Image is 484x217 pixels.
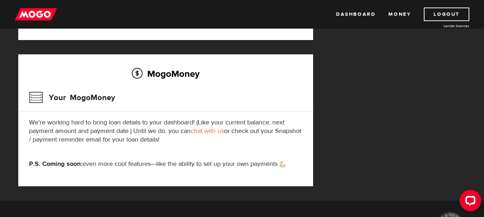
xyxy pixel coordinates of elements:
h3: Your MogoMoney [29,88,115,107]
img: strong arm emoji [280,161,286,167]
a: Money [388,8,411,21]
a: Lender licences [416,23,469,29]
iframe: LiveChat chat widget [454,187,484,217]
img: mogo_logo-11ee424be714fa7cbb0f0f49df9e16ec.png [15,8,57,21]
a: chat with us [191,127,224,135]
p: even more cool features—like the ability to set up your own payments [29,160,302,168]
strong: P.S. Coming soon: [29,160,82,168]
p: We're working hard to bring loan details to your dashboard! (Like your current balance, next paym... [29,118,302,144]
h2: MogoMoney [29,66,302,81]
a: Logout [424,8,469,21]
a: Dashboard [336,8,375,21]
